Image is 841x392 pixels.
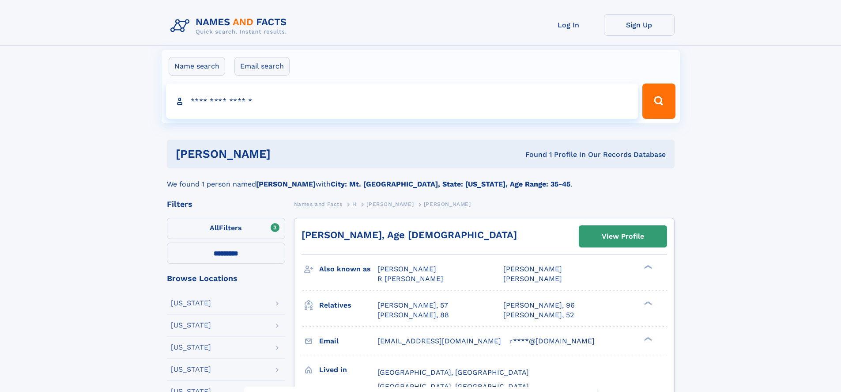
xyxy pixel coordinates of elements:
[377,382,529,391] span: [GEOGRAPHIC_DATA], [GEOGRAPHIC_DATA]
[319,262,377,277] h3: Also known as
[377,265,436,273] span: [PERSON_NAME]
[398,150,666,160] div: Found 1 Profile In Our Records Database
[319,334,377,349] h3: Email
[642,84,675,119] button: Search Button
[167,200,285,208] div: Filters
[319,362,377,377] h3: Lived in
[602,226,644,247] div: View Profile
[171,300,211,307] div: [US_STATE]
[533,14,604,36] a: Log In
[167,14,294,38] img: Logo Names and Facts
[171,344,211,351] div: [US_STATE]
[377,310,449,320] a: [PERSON_NAME], 88
[579,226,667,247] a: View Profile
[604,14,675,36] a: Sign Up
[166,84,639,119] input: search input
[503,310,574,320] a: [PERSON_NAME], 52
[171,322,211,329] div: [US_STATE]
[302,229,517,240] a: [PERSON_NAME], Age [DEMOGRAPHIC_DATA]
[377,368,529,377] span: [GEOGRAPHIC_DATA], [GEOGRAPHIC_DATA]
[366,198,414,209] a: [PERSON_NAME]
[377,337,501,345] span: [EMAIL_ADDRESS][DOMAIN_NAME]
[171,366,211,373] div: [US_STATE]
[642,300,652,306] div: ❯
[210,224,219,232] span: All
[503,301,575,310] a: [PERSON_NAME], 96
[377,274,443,283] span: R [PERSON_NAME]
[352,198,357,209] a: H
[319,298,377,313] h3: Relatives
[331,180,570,188] b: City: Mt. [GEOGRAPHIC_DATA], State: [US_STATE], Age Range: 35-45
[234,57,290,76] label: Email search
[352,201,357,207] span: H
[294,198,343,209] a: Names and Facts
[176,148,398,160] h1: [PERSON_NAME]
[503,265,562,273] span: [PERSON_NAME]
[642,264,652,270] div: ❯
[167,274,285,282] div: Browse Locations
[366,201,414,207] span: [PERSON_NAME]
[167,218,285,239] label: Filters
[167,168,675,190] div: We found 1 person named with .
[256,180,316,188] b: [PERSON_NAME]
[424,201,471,207] span: [PERSON_NAME]
[503,274,562,283] span: [PERSON_NAME]
[377,301,448,310] a: [PERSON_NAME], 57
[642,336,652,342] div: ❯
[169,57,225,76] label: Name search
